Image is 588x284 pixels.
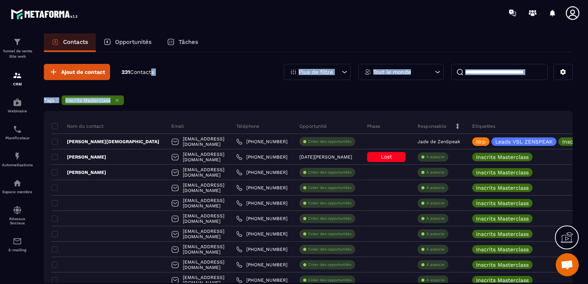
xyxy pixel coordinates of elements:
[2,136,33,140] p: Planificateur
[13,125,22,134] img: scheduler
[2,146,33,173] a: automationsautomationsAutomatisations
[13,205,22,215] img: social-network
[236,262,287,268] a: [PHONE_NUMBER]
[373,69,411,75] p: Tout le monde
[299,154,352,160] p: [DATE][PERSON_NAME]
[52,139,159,145] p: [PERSON_NAME][DEMOGRAPHIC_DATA]
[472,123,495,129] p: Étiquettes
[308,139,351,144] p: Créer des opportunités
[308,216,351,221] p: Créer des opportunités
[236,139,287,145] a: [PHONE_NUMBER]
[236,231,287,237] a: [PHONE_NUMBER]
[115,38,152,45] p: Opportunités
[2,119,33,146] a: schedulerschedulerPlanificateur
[299,69,333,75] p: Plus de filtre
[426,216,444,221] p: À associe
[476,231,529,237] p: Inscrits Masterclass
[426,277,444,283] p: À associe
[367,123,380,129] p: Phase
[308,200,351,206] p: Créer des opportunités
[122,68,154,76] p: 231
[426,231,444,237] p: À associe
[236,123,259,129] p: Téléphone
[426,262,444,267] p: À associe
[2,92,33,119] a: automationsautomationsWebinaire
[236,185,287,191] a: [PHONE_NUMBER]
[65,98,110,103] p: Inscrits Masterclass
[556,253,579,276] div: Ouvrir le chat
[418,139,460,144] p: Jade de ZenSpeak
[426,154,444,160] p: À associe
[2,163,33,167] p: Automatisations
[44,97,58,103] p: Tags :
[2,65,33,92] a: formationformationCRM
[52,123,104,129] p: Nom du contact
[96,33,159,52] a: Opportunités
[476,277,529,283] p: Inscrits Masterclass
[308,231,351,237] p: Créer des opportunités
[44,64,110,80] button: Ajout de contact
[2,217,33,225] p: Réseaux Sociaux
[171,123,184,129] p: Email
[236,246,287,252] a: [PHONE_NUMBER]
[2,48,33,59] p: Tunnel de vente Site web
[13,152,22,161] img: automations
[236,277,287,283] a: [PHONE_NUMBER]
[179,38,198,45] p: Tâches
[299,123,327,129] p: Opportunité
[426,200,444,206] p: À associe
[13,71,22,80] img: formation
[476,185,529,190] p: Inscrits Masterclass
[2,190,33,194] p: Espace membre
[2,200,33,231] a: social-networksocial-networkRéseaux Sociaux
[418,123,446,129] p: Responsable
[308,277,351,283] p: Créer des opportunités
[236,216,287,222] a: [PHONE_NUMBER]
[476,139,486,144] p: Nrp
[476,200,529,206] p: Inscrits Masterclass
[236,200,287,206] a: [PHONE_NUMBER]
[476,154,529,160] p: Inscrits Masterclass
[159,33,206,52] a: Tâches
[63,38,88,45] p: Contacts
[13,237,22,246] img: email
[476,262,529,267] p: Inscrits Masterclass
[2,82,33,86] p: CRM
[52,169,106,175] p: [PERSON_NAME]
[13,179,22,188] img: automations
[308,262,351,267] p: Créer des opportunités
[426,170,444,175] p: À associe
[476,247,529,252] p: Inscrits Masterclass
[2,231,33,258] a: emailemailE-mailing
[308,185,351,190] p: Créer des opportunités
[236,169,287,175] a: [PHONE_NUMBER]
[426,247,444,252] p: À associe
[236,154,287,160] a: [PHONE_NUMBER]
[381,154,392,160] span: Lost
[2,248,33,252] p: E-mailing
[44,33,96,52] a: Contacts
[476,170,529,175] p: Inscrits Masterclass
[308,247,351,252] p: Créer des opportunités
[426,185,444,190] p: À associe
[130,69,154,75] span: Contacts
[2,173,33,200] a: automationsautomationsEspace membre
[13,98,22,107] img: automations
[476,216,529,221] p: Inscrits Masterclass
[13,37,22,47] img: formation
[2,109,33,113] p: Webinaire
[52,154,106,160] p: [PERSON_NAME]
[495,139,553,144] p: Leads VSL ZENSPEAK
[2,32,33,65] a: formationformationTunnel de vente Site web
[61,68,105,76] span: Ajout de contact
[308,170,351,175] p: Créer des opportunités
[11,7,80,21] img: logo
